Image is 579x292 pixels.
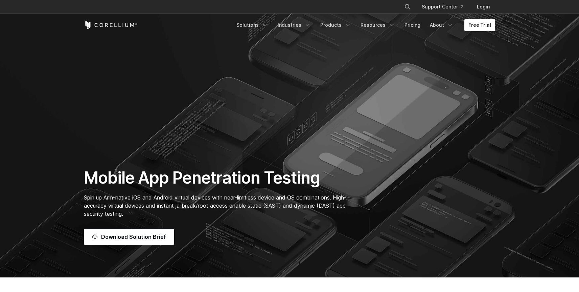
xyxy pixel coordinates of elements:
button: Search [401,1,414,13]
a: Products [316,19,355,31]
a: Free Trial [464,19,495,31]
a: About [426,19,458,31]
span: Spin up Arm-native iOS and Android virtual devices with near-limitless device and OS combinations... [84,194,346,217]
span: Download Solution Brief [101,233,166,241]
div: Navigation Menu [232,19,495,31]
a: Login [471,1,495,13]
div: Navigation Menu [396,1,495,13]
a: Download Solution Brief [84,229,174,245]
a: Industries [274,19,315,31]
a: Solutions [232,19,272,31]
a: Support Center [416,1,469,13]
h1: Mobile App Penetration Testing [84,168,353,188]
a: Resources [356,19,399,31]
a: Pricing [400,19,424,31]
a: Corellium Home [84,21,138,29]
